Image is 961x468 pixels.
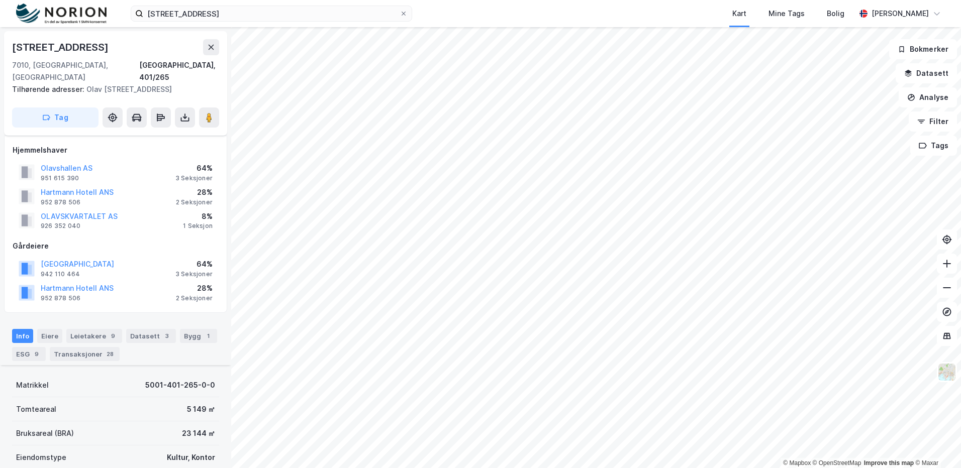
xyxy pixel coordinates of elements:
div: 9 [32,349,42,359]
div: 952 878 506 [41,198,80,206]
div: Bruksareal (BRA) [16,427,74,439]
div: 1 [203,331,213,341]
button: Tag [12,107,99,128]
div: [GEOGRAPHIC_DATA], 401/265 [139,59,219,83]
div: 5001-401-265-0-0 [145,379,215,391]
div: 28 [105,349,116,359]
div: Gårdeiere [13,240,219,252]
div: 28% [176,282,213,294]
div: Datasett [126,329,176,343]
div: 7010, [GEOGRAPHIC_DATA], [GEOGRAPHIC_DATA] [12,59,139,83]
span: Tilhørende adresser: [12,85,86,93]
button: Tags [910,136,957,156]
div: Bolig [827,8,844,20]
button: Analyse [899,87,957,107]
div: Info [12,329,33,343]
div: Eiere [37,329,62,343]
div: 28% [176,186,213,198]
div: Eiendomstype [16,451,66,463]
button: Filter [909,111,957,132]
button: Bokmerker [889,39,957,59]
div: 926 352 040 [41,222,80,230]
div: 942 110 464 [41,270,80,278]
div: 2 Seksjoner [176,294,213,302]
div: 8% [183,210,213,222]
div: 9 [108,331,118,341]
div: 64% [175,162,213,174]
div: ESG [12,347,46,361]
div: Leietakere [66,329,122,343]
input: Søk på adresse, matrikkel, gårdeiere, leietakere eller personer [143,6,400,21]
div: Mine Tags [768,8,805,20]
a: Mapbox [783,459,811,466]
iframe: Chat Widget [911,420,961,468]
div: [STREET_ADDRESS] [12,39,111,55]
div: Kart [732,8,746,20]
div: Olav [STREET_ADDRESS] [12,83,211,95]
button: Datasett [896,63,957,83]
img: norion-logo.80e7a08dc31c2e691866.png [16,4,107,24]
div: 23 144 ㎡ [182,427,215,439]
div: 952 878 506 [41,294,80,302]
div: Bygg [180,329,217,343]
div: 3 [162,331,172,341]
div: Kontrollprogram for chat [911,420,961,468]
div: Kultur, Kontor [167,451,215,463]
img: Z [937,363,956,382]
div: Matrikkel [16,379,49,391]
div: 951 615 390 [41,174,79,182]
div: [PERSON_NAME] [872,8,929,20]
a: OpenStreetMap [813,459,861,466]
div: Transaksjoner [50,347,120,361]
div: Hjemmelshaver [13,144,219,156]
div: 64% [175,258,213,270]
div: 3 Seksjoner [175,174,213,182]
a: Improve this map [864,459,914,466]
div: 5 149 ㎡ [187,403,215,415]
div: 2 Seksjoner [176,198,213,206]
div: 1 Seksjon [183,222,213,230]
div: 3 Seksjoner [175,270,213,278]
div: Tomteareal [16,403,56,415]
